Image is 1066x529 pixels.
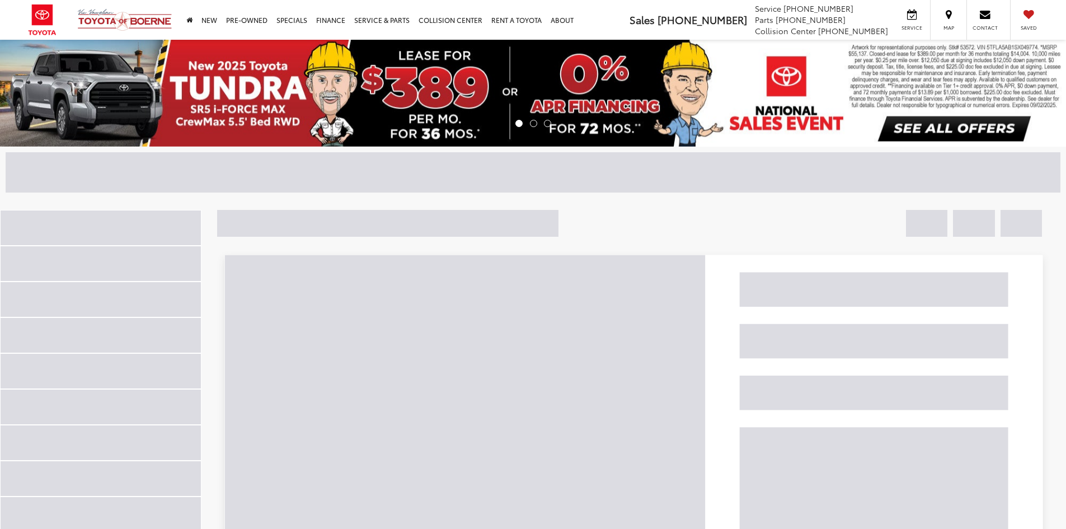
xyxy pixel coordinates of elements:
[77,8,172,31] img: Vic Vaughan Toyota of Boerne
[755,25,816,36] span: Collision Center
[973,24,998,31] span: Contact
[936,24,961,31] span: Map
[783,3,853,14] span: [PHONE_NUMBER]
[755,3,781,14] span: Service
[630,12,655,27] span: Sales
[755,14,773,25] span: Parts
[899,24,924,31] span: Service
[776,14,846,25] span: [PHONE_NUMBER]
[818,25,888,36] span: [PHONE_NUMBER]
[658,12,747,27] span: [PHONE_NUMBER]
[1016,24,1041,31] span: Saved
